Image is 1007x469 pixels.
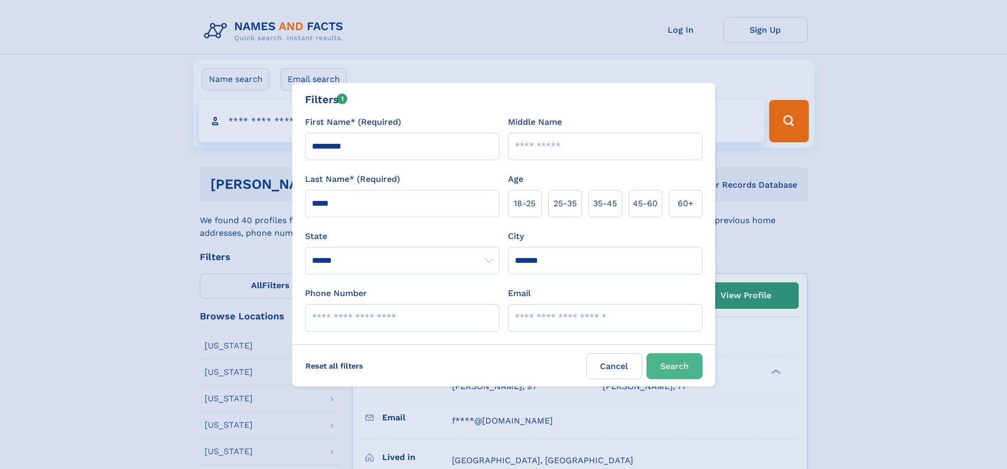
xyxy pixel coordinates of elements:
label: Last Name* (Required) [305,173,400,186]
div: Filters [305,91,348,107]
label: State [305,230,500,243]
label: Email [508,287,531,300]
label: Cancel [586,353,642,379]
span: 25‑35 [553,197,577,210]
label: Age [508,173,523,186]
label: First Name* (Required) [305,116,401,128]
label: City [508,230,524,243]
span: 35‑45 [593,197,617,210]
label: Middle Name [508,116,562,128]
span: 18‑25 [514,197,535,210]
span: 45‑60 [633,197,658,210]
button: Search [646,353,703,379]
label: Reset all filters [299,353,370,379]
span: 60+ [678,197,694,210]
label: Phone Number [305,287,367,300]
